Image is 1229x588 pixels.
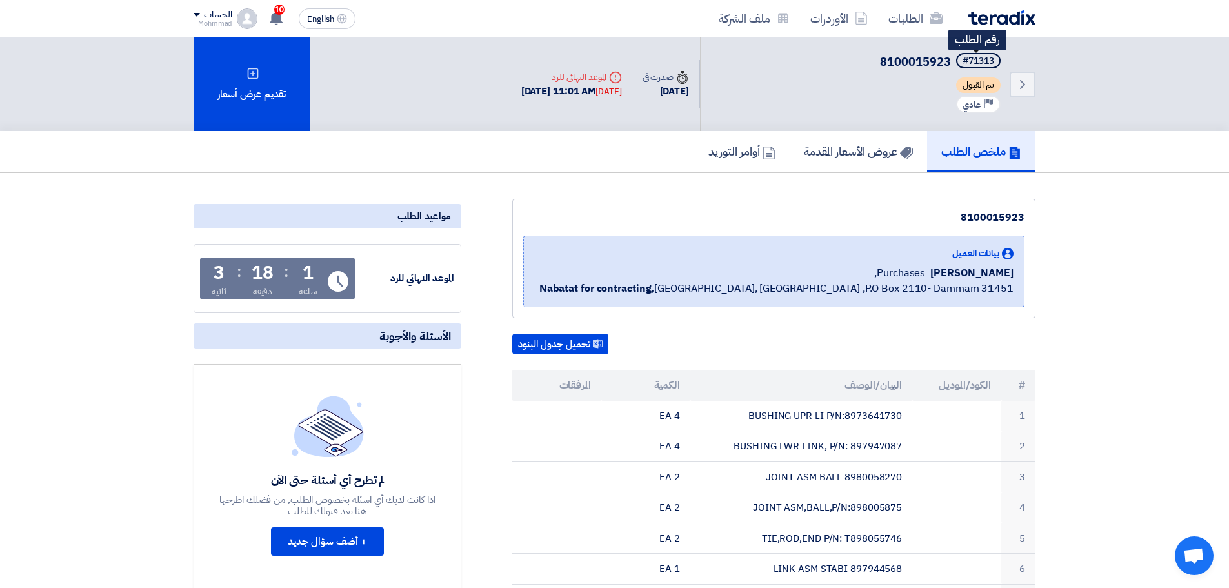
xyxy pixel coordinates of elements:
a: أوامر التوريد [694,131,790,172]
td: 4 [1001,492,1035,523]
div: #71313 [963,57,994,66]
div: مواعيد الطلب [194,204,461,228]
div: 18 [252,264,274,282]
span: بيانات العميل [952,247,999,260]
div: لم تطرح أي أسئلة حتى الآن [218,472,437,487]
div: الحساب [204,10,232,21]
span: English [307,15,334,24]
b: Nabatat for contracting, [539,281,655,296]
td: 2 [1001,431,1035,462]
a: الطلبات [878,3,953,34]
th: البيان/الوصف [690,370,913,401]
th: الكمية [601,370,690,401]
a: عروض الأسعار المقدمة [790,131,927,172]
th: # [1001,370,1035,401]
span: 10 [274,5,285,15]
div: : [284,260,288,283]
td: 5 [1001,523,1035,554]
div: 8100015923 [523,210,1024,225]
div: دردشة مفتوحة [1175,536,1214,575]
span: Purchases, [874,265,925,281]
td: JOINT ASM,BALL,P/N:898005875 [690,492,913,523]
button: English [299,8,355,29]
span: عادي [963,99,981,111]
h5: أوامر التوريد [708,144,775,159]
th: المرفقات [512,370,601,401]
img: profile_test.png [237,8,257,29]
div: صدرت في [643,70,689,84]
button: + أضف سؤال جديد [271,527,384,556]
h5: 8100015923 [880,53,1003,71]
div: دقيقة [253,285,273,298]
span: [GEOGRAPHIC_DATA], [GEOGRAPHIC_DATA] ,P.O Box 2110- Dammam 31451 [539,281,1014,296]
div: الموعد النهائي للرد [521,70,622,84]
td: BUSHING LWR LINK, P/N: 897947087 [690,431,913,462]
div: 3 [214,264,225,282]
span: الأسئلة والأجوبة [379,329,451,343]
div: [DATE] 11:01 AM [521,84,622,99]
div: اذا كانت لديك أي اسئلة بخصوص الطلب, من فضلك اطرحها هنا بعد قبولك للطلب [218,494,437,517]
span: تم القبول [956,77,1001,93]
td: 6 [1001,554,1035,585]
div: 1 [303,264,314,282]
td: 1 [1001,401,1035,431]
span: [PERSON_NAME] [930,265,1014,281]
a: الأوردرات [800,3,878,34]
td: 2 EA [601,523,690,554]
div: ثانية [212,285,226,298]
div: [DATE] [643,84,689,99]
div: Mohmmad [194,20,232,27]
div: الموعد النهائي للرد [357,271,454,286]
td: 4 EA [601,401,690,431]
h5: ملخص الطلب [941,144,1021,159]
td: 2 EA [601,492,690,523]
th: الكود/الموديل [912,370,1001,401]
div: : [237,260,241,283]
td: 3 [1001,461,1035,492]
td: 1 EA [601,554,690,585]
div: ساعة [299,285,317,298]
td: BUSHING UPR LI P/N:8973641730 [690,401,913,431]
td: 897944568 LINK ASM STABI [690,554,913,585]
div: [DATE] [595,85,621,98]
div: تقديم عرض أسعار [194,37,310,131]
span: 8100015923 [880,53,951,70]
td: 2 EA [601,461,690,492]
td: 8980058270 JOINT ASM BALL [690,461,913,492]
img: Teradix logo [968,10,1035,25]
button: تحميل جدول البنود [512,334,608,354]
h5: عروض الأسعار المقدمة [804,144,913,159]
img: empty_state_list.svg [292,396,364,456]
div: رقم الطلب [948,30,1006,50]
a: ملخص الطلب [927,131,1035,172]
td: 4 EA [601,431,690,462]
a: ملف الشركة [708,3,800,34]
td: TIE,ROD,END P/N: T898055746 [690,523,913,554]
